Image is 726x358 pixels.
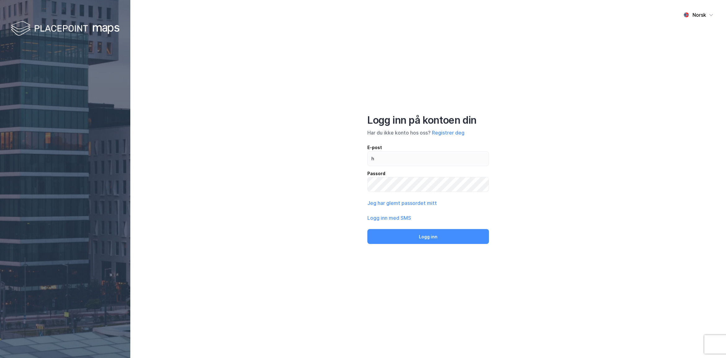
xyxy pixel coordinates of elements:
div: Har du ikke konto hos oss? [367,129,489,136]
img: logo-white.f07954bde2210d2a523dddb988cd2aa7.svg [11,20,119,38]
iframe: Chat Widget [695,328,726,358]
button: Logg inn med SMS [367,214,411,222]
div: E-post [367,144,489,151]
div: Logg inn på kontoen din [367,114,489,126]
div: Passord [367,170,489,177]
button: Registrer deg [432,129,464,136]
div: Norsk [692,11,706,19]
button: Jeg har glemt passordet mitt [367,199,437,207]
button: Logg inn [367,229,489,244]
